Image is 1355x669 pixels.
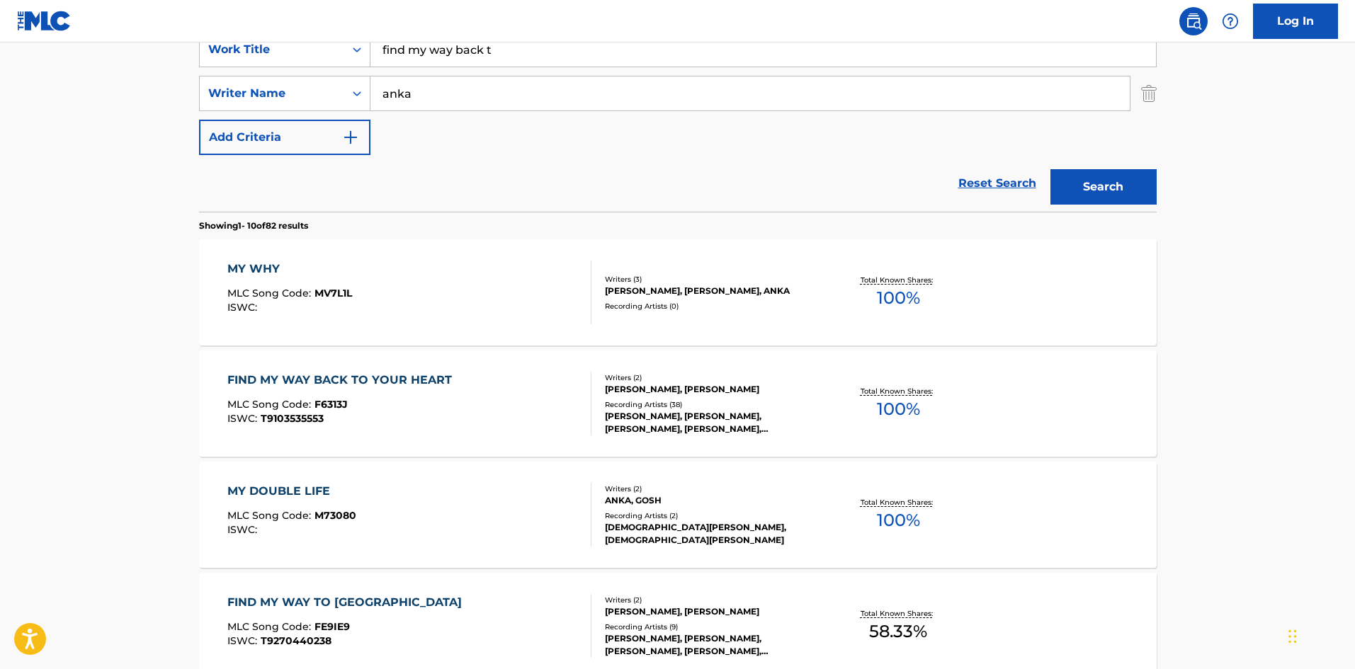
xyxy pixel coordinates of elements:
[227,372,459,389] div: FIND MY WAY BACK TO YOUR HEART
[605,622,819,632] div: Recording Artists ( 9 )
[199,120,370,155] button: Add Criteria
[261,634,331,647] span: T9270440238
[951,168,1043,199] a: Reset Search
[1222,13,1239,30] img: help
[199,350,1157,457] a: FIND MY WAY BACK TO YOUR HEARTMLC Song Code:F6313JISWC:T9103535553Writers (2)[PERSON_NAME], [PERS...
[1288,615,1297,658] div: Drag
[227,287,314,299] span: MLC Song Code :
[605,595,819,605] div: Writers ( 2 )
[605,383,819,396] div: [PERSON_NAME], [PERSON_NAME]
[227,412,261,425] span: ISWC :
[227,509,314,522] span: MLC Song Code :
[227,634,261,647] span: ISWC :
[877,508,920,533] span: 100 %
[861,497,936,508] p: Total Known Shares:
[605,494,819,507] div: ANKA, GOSH
[314,398,348,411] span: F6313J
[208,85,336,102] div: Writer Name
[227,301,261,314] span: ISWC :
[605,372,819,383] div: Writers ( 2 )
[1179,7,1208,35] a: Public Search
[861,386,936,396] p: Total Known Shares:
[877,285,920,311] span: 100 %
[227,594,469,611] div: FIND MY WAY TO [GEOGRAPHIC_DATA]
[1253,4,1338,39] a: Log In
[861,608,936,619] p: Total Known Shares:
[227,261,352,278] div: MY WHY
[199,462,1157,568] a: MY DOUBLE LIFEMLC Song Code:M73080ISWC:Writers (2)ANKA, GOSHRecording Artists (2)[DEMOGRAPHIC_DAT...
[227,620,314,633] span: MLC Song Code :
[199,219,308,232] p: Showing 1 - 10 of 82 results
[227,523,261,536] span: ISWC :
[314,287,352,299] span: MV7L1L
[605,285,819,297] div: [PERSON_NAME], [PERSON_NAME], ANKA
[314,620,350,633] span: FE9IE9
[227,483,356,500] div: MY DOUBLE LIFE
[342,129,359,146] img: 9d2ae6d4665cec9f34b9.svg
[605,274,819,285] div: Writers ( 3 )
[605,632,819,658] div: [PERSON_NAME], [PERSON_NAME], [PERSON_NAME], [PERSON_NAME], [PERSON_NAME]
[605,399,819,410] div: Recording Artists ( 38 )
[199,239,1157,345] a: MY WHYMLC Song Code:MV7L1LISWC:Writers (3)[PERSON_NAME], [PERSON_NAME], ANKARecording Artists (0)...
[208,41,336,58] div: Work Title
[1216,7,1245,35] div: Help
[1185,13,1202,30] img: search
[1284,601,1355,669] iframe: Chat Widget
[1141,76,1157,111] img: Delete Criterion
[605,410,819,435] div: [PERSON_NAME], [PERSON_NAME], [PERSON_NAME], [PERSON_NAME], [PERSON_NAME]
[605,484,819,494] div: Writers ( 2 )
[227,398,314,411] span: MLC Song Code :
[1050,169,1157,205] button: Search
[605,510,819,521] div: Recording Artists ( 2 )
[605,605,819,618] div: [PERSON_NAME], [PERSON_NAME]
[869,619,927,644] span: 58.33 %
[605,521,819,547] div: [DEMOGRAPHIC_DATA][PERSON_NAME], [DEMOGRAPHIC_DATA][PERSON_NAME]
[605,301,819,311] div: Recording Artists ( 0 )
[314,509,356,522] span: M73080
[861,275,936,285] p: Total Known Shares:
[261,412,324,425] span: T9103535553
[17,11,72,31] img: MLC Logo
[877,396,920,422] span: 100 %
[199,32,1157,212] form: Search Form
